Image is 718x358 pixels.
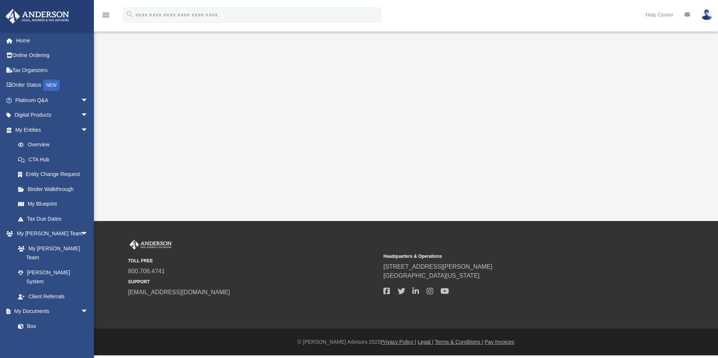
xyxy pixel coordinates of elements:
[128,289,230,295] a: [EMAIL_ADDRESS][DOMAIN_NAME]
[383,253,634,260] small: Headquarters & Operations
[81,304,96,319] span: arrow_drop_down
[11,137,100,152] a: Overview
[128,278,378,285] small: SUPPORT
[435,339,483,345] a: Terms & Conditions |
[11,241,92,265] a: My [PERSON_NAME] Team
[5,33,100,48] a: Home
[128,268,165,274] a: 800.706.4741
[5,63,100,78] a: Tax Organizers
[5,122,100,137] a: My Entitiesarrow_drop_down
[81,122,96,138] span: arrow_drop_down
[101,11,110,20] i: menu
[11,197,96,212] a: My Blueprint
[81,108,96,123] span: arrow_drop_down
[5,304,96,319] a: My Documentsarrow_drop_down
[11,289,96,304] a: Client Referrals
[125,10,134,18] i: search
[383,263,492,270] a: [STREET_ADDRESS][PERSON_NAME]
[11,211,100,226] a: Tax Due Dates
[5,78,100,93] a: Order StatusNEW
[81,93,96,108] span: arrow_drop_down
[81,226,96,242] span: arrow_drop_down
[11,182,100,197] a: Binder Walkthrough
[101,14,110,20] a: menu
[418,339,433,345] a: Legal |
[5,48,100,63] a: Online Ordering
[11,265,96,289] a: [PERSON_NAME] System
[5,226,96,241] a: My [PERSON_NAME] Teamarrow_drop_down
[3,9,71,24] img: Anderson Advisors Platinum Portal
[484,339,514,345] a: Pay Invoices
[11,152,100,167] a: CTA Hub
[11,319,92,334] a: Box
[701,9,712,20] img: User Pic
[381,339,416,345] a: Privacy Policy |
[94,338,718,346] div: © [PERSON_NAME] Advisors 2025
[43,80,60,91] div: NEW
[128,257,378,264] small: TOLL FREE
[128,240,173,250] img: Anderson Advisors Platinum Portal
[11,167,100,182] a: Entity Change Request
[5,93,100,108] a: Platinum Q&Aarrow_drop_down
[383,272,480,279] a: [GEOGRAPHIC_DATA][US_STATE]
[5,108,100,123] a: Digital Productsarrow_drop_down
